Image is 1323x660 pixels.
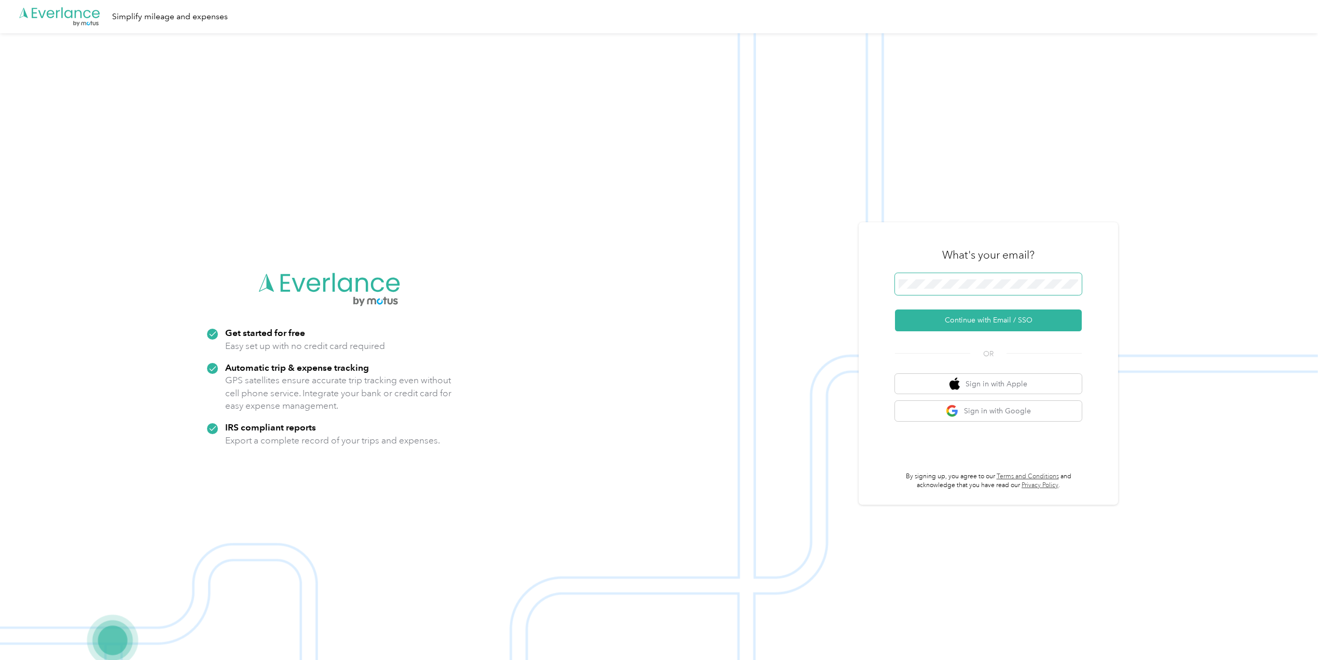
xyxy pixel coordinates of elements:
[949,378,960,390] img: apple logo
[895,472,1082,490] p: By signing up, you agree to our and acknowledge that you have read our .
[225,374,452,412] p: GPS satellites ensure accurate trip tracking even without cell phone service. Integrate your bank...
[970,348,1007,359] span: OR
[895,309,1082,331] button: Continue with Email / SSO
[225,434,440,447] p: Export a complete record of your trips and expenses.
[997,473,1059,480] a: Terms and Conditions
[942,248,1035,262] h3: What's your email?
[225,422,316,433] strong: IRS compliant reports
[895,374,1082,394] button: apple logoSign in with Apple
[225,362,369,373] strong: Automatic trip & expense tracking
[895,401,1082,421] button: google logoSign in with Google
[1022,481,1058,489] a: Privacy Policy
[112,10,228,23] div: Simplify mileage and expenses
[225,327,305,338] strong: Get started for free
[225,340,385,353] p: Easy set up with no credit card required
[946,405,959,417] img: google logo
